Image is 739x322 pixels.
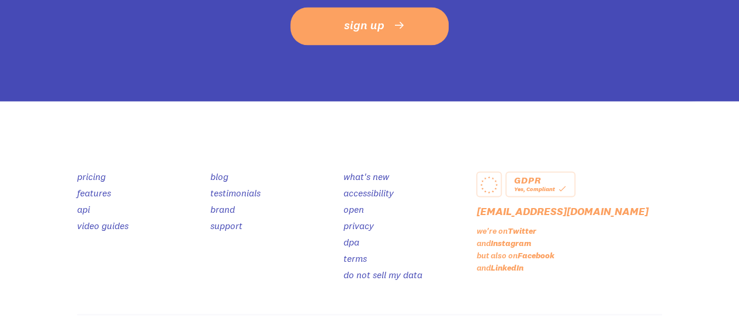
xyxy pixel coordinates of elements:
[210,186,261,198] a: testimonials
[476,204,648,217] a: [EMAIL_ADDRESS][DOMAIN_NAME]
[490,262,523,272] a: LinkedIn
[344,268,422,280] a: do not sell my data
[77,203,90,214] a: api
[344,252,367,264] a: terms
[344,219,374,231] a: privacy
[77,219,129,231] a: video guides
[210,170,228,182] a: blog
[290,7,449,45] a: sign up
[344,15,384,36] span: sign up
[476,250,662,260] p: but also on
[210,203,235,214] a: brand
[344,236,359,247] a: dpa
[476,225,662,236] p: we're on
[517,250,554,260] a: Facebook
[344,203,364,214] a: open
[210,219,242,231] a: support
[490,237,531,248] a: Instagram
[476,237,662,248] p: and
[77,186,111,198] a: features
[77,170,106,182] a: pricing
[507,225,536,236] a: Twitter
[505,171,575,197] a: GDPR Yes, Compliant
[514,183,567,193] div: Yes, Compliant
[344,170,389,182] a: what's new
[476,262,662,272] p: and
[344,186,394,198] a: accessibility
[514,176,567,183] div: GDPR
